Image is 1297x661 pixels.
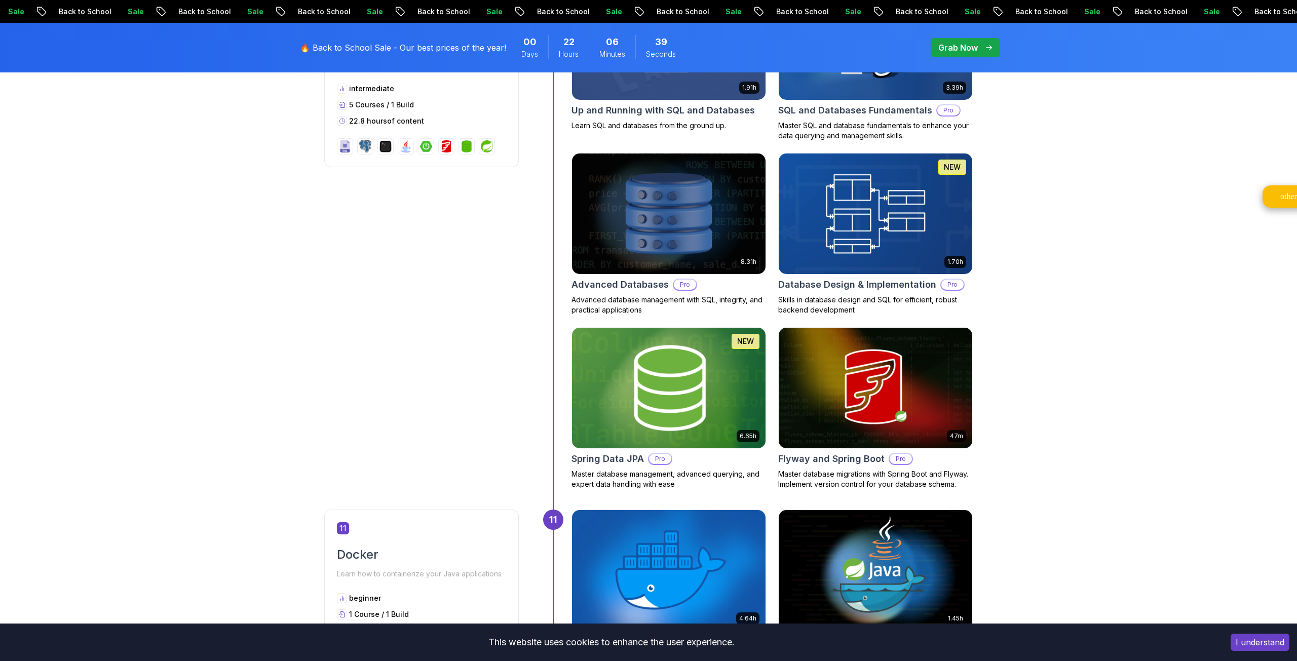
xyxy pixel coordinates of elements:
span: 0 Days [523,35,537,49]
a: Database Design & Implementation card1.70hNEWDatabase Design & ImplementationProSkills in databas... [778,153,973,315]
p: Master SQL and database fundamentals to enhance your data querying and management skills. [778,121,973,141]
p: Sale [712,7,744,17]
p: Back to School [1002,7,1071,17]
img: Docker For Professionals card [572,510,766,631]
span: 1 Course [349,610,379,618]
p: NEW [737,336,754,346]
p: Back to School [45,7,114,17]
h2: Spring Data JPA [571,452,644,466]
p: Sale [1071,7,1103,17]
span: 11 [337,522,349,534]
p: Pro [674,280,696,290]
p: 8.31h [741,258,756,266]
p: 🔥 Back to School Sale - Our best prices of the year! [300,42,506,54]
p: Back to School [284,7,353,17]
p: Back to School [404,7,473,17]
a: Advanced Databases card8.31hAdvanced DatabasesProAdvanced database management with SQL, integrity... [571,153,766,315]
span: / 1 Build [382,610,409,618]
img: spring-boot logo [420,140,432,152]
span: Minutes [599,49,625,59]
a: Spring Data JPA card6.65hNEWSpring Data JPAProMaster database management, advanced querying, and ... [571,327,766,489]
p: Master database migrations with Spring Boot and Flyway. Implement version control for your databa... [778,469,973,489]
p: Sale [114,7,146,17]
img: Flyway and Spring Boot card [779,328,972,448]
span: 22 Hours [563,35,575,49]
img: postgres logo [359,140,371,152]
p: Sale [473,7,505,17]
p: Back to School [643,7,712,17]
p: 1.91h [742,84,756,92]
p: Sale [831,7,864,17]
p: Pro [890,454,912,464]
span: Hours [559,49,579,59]
p: Sale [1190,7,1223,17]
p: 1.45h [948,614,963,623]
img: Database Design & Implementation card [779,153,972,274]
span: 39 Seconds [655,35,667,49]
img: Advanced Databases card [572,153,766,274]
p: 3.39h [946,84,963,92]
p: Pro [649,454,671,464]
button: Accept cookies [1231,634,1289,651]
span: / 1 Build [387,100,414,109]
img: flyway logo [440,140,452,152]
h2: Up and Running with SQL and Databases [571,103,755,118]
p: Sale [353,7,386,17]
p: 6.65h [740,432,756,440]
p: Back to School [882,7,951,17]
p: Back to School [1121,7,1190,17]
p: Back to School [523,7,592,17]
h2: Advanced Databases [571,278,669,292]
p: Pro [937,105,960,115]
p: 4.64h [739,614,756,623]
span: Days [521,49,538,59]
img: Spring Data JPA card [567,325,770,451]
p: Back to School [762,7,831,17]
p: NEW [944,162,961,172]
p: Skills in database design and SQL for efficient, robust backend development [778,295,973,315]
div: This website uses cookies to enhance the user experience. [8,631,1215,653]
h2: Flyway and Spring Boot [778,452,885,466]
p: 1.70h [947,258,963,266]
img: spring logo [481,140,493,152]
img: java logo [400,140,412,152]
p: intermediate [349,84,394,94]
img: Docker for Java Developers card [779,510,972,631]
h2: Docker [337,547,506,563]
p: Back to School [165,7,234,17]
p: Master database management, advanced querying, and expert data handling with ease [571,469,766,489]
p: Sale [234,7,266,17]
span: 6 Minutes [606,35,619,49]
img: spring-data-jpa logo [461,140,473,152]
p: Learn SQL and databases from the ground up. [571,121,766,131]
h2: Database Design & Implementation [778,278,936,292]
p: Advanced database management with SQL, integrity, and practical applications [571,295,766,315]
p: Grab Now [938,42,978,54]
h2: SQL and Databases Fundamentals [778,103,932,118]
p: beginner [349,593,381,603]
p: Sale [592,7,625,17]
p: 47m [950,432,963,440]
p: Pro [941,280,964,290]
img: sql logo [339,140,351,152]
span: 5 Courses [349,100,385,109]
img: terminal logo [379,140,392,152]
div: 11 [543,510,563,530]
a: Flyway and Spring Boot card47mFlyway and Spring BootProMaster database migrations with Spring Boo... [778,327,973,489]
p: Learn how to containerize your Java applications [337,567,506,581]
p: Sale [951,7,983,17]
p: 22.8 hours of content [349,116,424,126]
span: Seconds [646,49,676,59]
